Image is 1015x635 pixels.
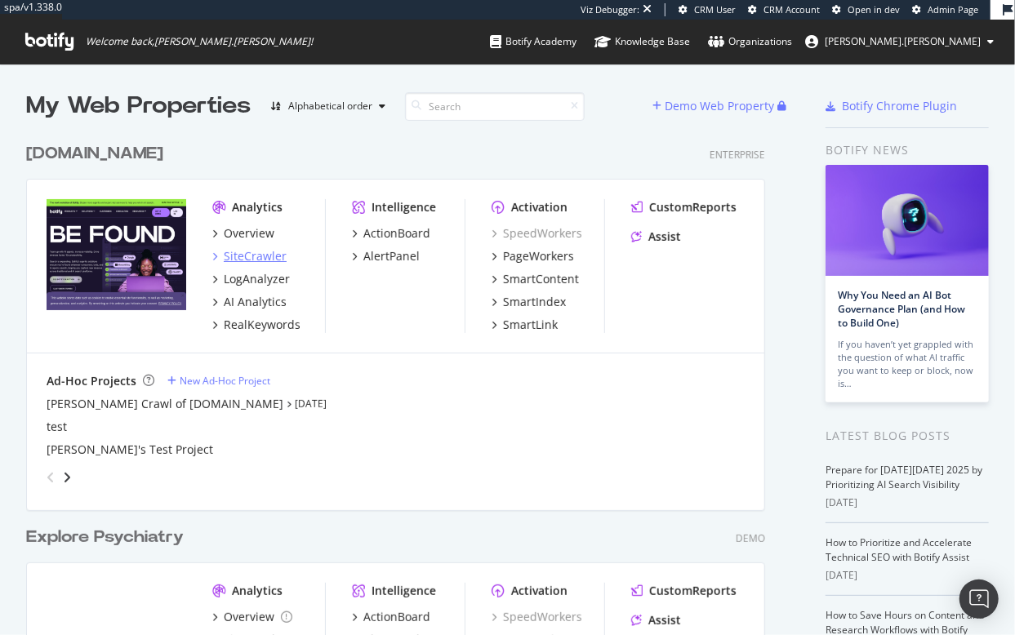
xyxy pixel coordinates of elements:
[490,33,577,50] div: Botify Academy
[492,225,582,242] a: SpeedWorkers
[405,92,585,121] input: Search
[352,248,420,264] a: AlertPanel
[594,33,690,50] div: Knowledge Base
[40,464,61,491] div: angle-left
[648,612,681,628] div: Assist
[224,225,274,242] div: Overview
[26,90,251,122] div: My Web Properties
[826,141,989,159] div: Botify news
[363,609,430,625] div: ActionBoard
[26,142,170,166] a: [DOMAIN_NAME]
[710,148,765,162] div: Enterprise
[224,294,287,310] div: AI Analytics
[594,20,690,64] a: Knowledge Base
[665,98,774,114] div: Demo Web Property
[352,225,430,242] a: ActionBoard
[826,463,982,491] a: Prepare for [DATE][DATE] 2025 by Prioritizing AI Search Visibility
[826,568,989,583] div: [DATE]
[959,579,999,619] div: Open Intercom Messenger
[763,3,820,16] span: CRM Account
[26,526,190,549] a: Explore Psychiatry
[363,248,420,264] div: AlertPanel
[581,3,639,16] div: Viz Debugger:
[212,271,290,287] a: LogAnalyzer
[47,199,186,311] img: Botify.com
[631,229,681,245] a: Assist
[492,294,566,310] a: SmartIndex
[511,199,568,215] div: Activation
[288,101,372,111] div: Alphabetical order
[232,583,283,599] div: Analytics
[212,248,287,264] a: SiteCrawler
[492,271,579,287] a: SmartContent
[503,271,579,287] div: SmartContent
[708,33,792,50] div: Organizations
[503,317,558,333] div: SmartLink
[912,3,978,16] a: Admin Page
[26,142,163,166] div: [DOMAIN_NAME]
[372,583,436,599] div: Intelligence
[224,609,274,625] div: Overview
[47,419,67,435] a: test
[679,3,736,16] a: CRM User
[928,3,978,16] span: Admin Page
[264,93,392,119] button: Alphabetical order
[708,20,792,64] a: Organizations
[648,229,681,245] div: Assist
[736,531,765,545] div: Demo
[47,442,213,458] a: [PERSON_NAME]'s Test Project
[212,609,292,625] a: Overview
[492,248,574,264] a: PageWorkers
[838,288,965,330] a: Why You Need an AI Bot Governance Plan (and How to Build One)
[649,583,737,599] div: CustomReports
[748,3,820,16] a: CRM Account
[631,583,737,599] a: CustomReports
[694,3,736,16] span: CRM User
[352,609,430,625] a: ActionBoard
[372,199,436,215] div: Intelligence
[652,99,777,113] a: Demo Web Property
[212,225,274,242] a: Overview
[180,374,270,388] div: New Ad-Hoc Project
[61,469,73,486] div: angle-right
[652,93,777,119] button: Demo Web Property
[212,294,287,310] a: AI Analytics
[848,3,900,16] span: Open in dev
[631,612,681,628] a: Assist
[826,495,989,510] div: [DATE]
[826,427,989,445] div: Latest Blog Posts
[26,526,184,549] div: Explore Psychiatry
[492,317,558,333] a: SmartLink
[842,98,957,114] div: Botify Chrome Plugin
[212,317,300,333] a: RealKeywords
[631,199,737,215] a: CustomReports
[825,34,981,48] span: jeffrey.louella
[224,317,300,333] div: RealKeywords
[363,225,430,242] div: ActionBoard
[492,609,582,625] a: SpeedWorkers
[232,199,283,215] div: Analytics
[47,373,136,389] div: Ad-Hoc Projects
[649,199,737,215] div: CustomReports
[167,374,270,388] a: New Ad-Hoc Project
[224,271,290,287] div: LogAnalyzer
[86,35,313,48] span: Welcome back, [PERSON_NAME].[PERSON_NAME] !
[503,248,574,264] div: PageWorkers
[47,396,283,412] a: [PERSON_NAME] Crawl of [DOMAIN_NAME]
[503,294,566,310] div: SmartIndex
[826,165,989,276] img: Why You Need an AI Bot Governance Plan (and How to Build One)
[511,583,568,599] div: Activation
[838,338,977,390] div: If you haven’t yet grappled with the question of what AI traffic you want to keep or block, now is…
[792,29,1007,55] button: [PERSON_NAME].[PERSON_NAME]
[490,20,577,64] a: Botify Academy
[826,98,957,114] a: Botify Chrome Plugin
[832,3,900,16] a: Open in dev
[295,397,327,411] a: [DATE]
[826,535,972,564] a: How to Prioritize and Accelerate Technical SEO with Botify Assist
[224,248,287,264] div: SiteCrawler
